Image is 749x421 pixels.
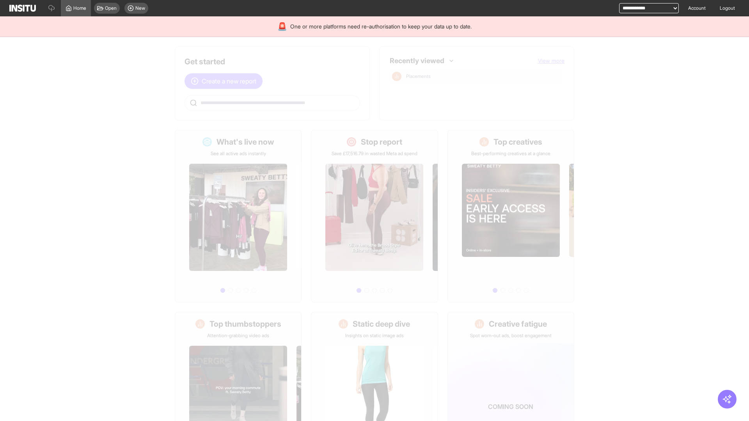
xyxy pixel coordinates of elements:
span: Open [105,5,117,11]
div: 🚨 [277,21,287,32]
span: New [135,5,145,11]
span: Home [73,5,86,11]
img: Logo [9,5,36,12]
span: One or more platforms need re-authorisation to keep your data up to date. [290,23,472,30]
